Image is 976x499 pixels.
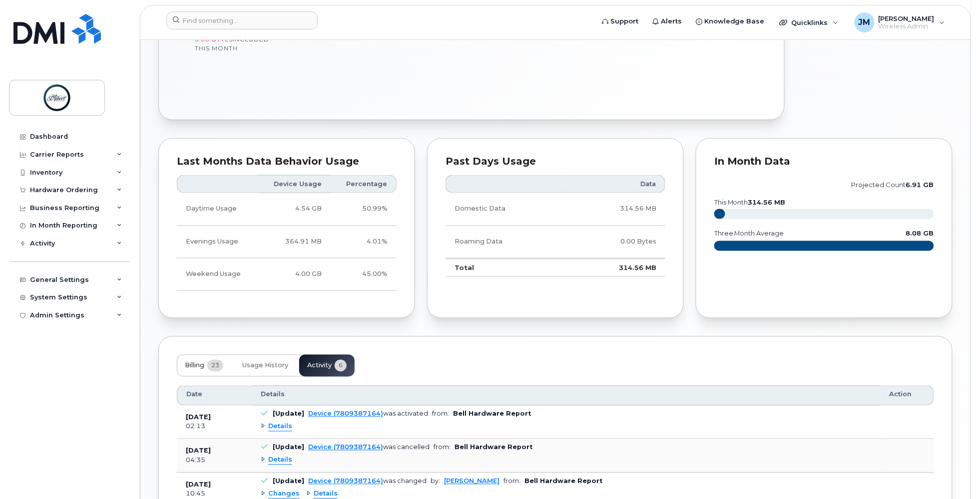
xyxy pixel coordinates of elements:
span: [PERSON_NAME] [879,14,935,22]
text: 8.08 GB [906,230,934,238]
span: Details [314,490,338,499]
b: [DATE] [186,447,211,455]
td: Daytime Usage [177,193,258,226]
th: Data [567,175,665,193]
tr: Weekdays from 6:00pm to 8:00am [177,226,397,258]
td: 0.00 Bytes [567,226,665,258]
a: Device (7809387164) [308,444,383,451]
a: Device (7809387164) [308,478,383,485]
b: [Update] [273,444,304,451]
span: Details [268,456,292,465]
text: three month average [714,230,784,238]
span: Changes [268,490,300,499]
b: Bell Hardware Report [455,444,532,451]
b: [Update] [273,410,304,418]
b: [DATE] [186,481,211,489]
text: this month [714,199,786,207]
span: Details [261,390,285,399]
div: 02:13 [186,422,243,431]
div: 04:35 [186,456,243,465]
span: 23 [207,360,223,372]
a: Knowledge Base [689,11,772,31]
a: Support [595,11,645,31]
span: included this month [195,35,269,52]
div: was activated [308,410,428,418]
div: In Month Data [714,157,934,167]
div: 10:45 [186,490,243,499]
span: JM [859,16,871,28]
td: 364.91 MB [258,226,331,258]
b: [DATE] [186,414,211,421]
span: Support [610,16,638,26]
a: [PERSON_NAME] [444,478,499,485]
b: Bell Hardware Report [524,478,602,485]
td: 45.00% [331,258,397,291]
span: Date [186,390,202,399]
td: Total [446,258,567,277]
div: Jayden Melnychuk [848,12,952,32]
a: Alerts [645,11,689,31]
td: Domestic Data [446,193,567,226]
span: Usage History [242,362,288,370]
div: Past Days Usage [446,157,665,167]
span: Quicklinks [792,18,828,26]
span: from: [503,478,520,485]
td: Weekend Usage [177,258,258,291]
span: Billing [185,362,204,370]
td: Roaming Data [446,226,567,258]
td: Evenings Usage [177,226,258,258]
tspan: 314.56 MB [748,199,786,207]
span: by: [431,478,440,485]
input: Find something... [166,11,318,29]
b: Bell Hardware Report [453,410,531,418]
div: was cancelled [308,444,430,451]
td: 50.99% [331,193,397,226]
th: Action [881,386,934,406]
div: Last Months Data Behavior Usage [177,157,397,167]
text: projected count [852,181,934,189]
div: was changed [308,478,427,485]
tspan: 6.91 GB [906,181,934,189]
td: 4.01% [331,226,397,258]
td: 4.00 GB [258,258,331,291]
td: 314.56 MB [567,193,665,226]
tr: Friday from 6:00pm to Monday 8:00am [177,258,397,291]
th: Percentage [331,175,397,193]
td: 4.54 GB [258,193,331,226]
div: Quicklinks [773,12,846,32]
td: 314.56 MB [567,258,665,277]
th: Device Usage [258,175,331,193]
span: from: [432,410,449,418]
span: Details [268,422,292,432]
b: [Update] [273,478,304,485]
span: Wireless Admin [879,22,935,30]
span: Alerts [661,16,682,26]
a: Device (7809387164) [308,410,383,418]
span: Knowledge Base [704,16,765,26]
span: from: [434,444,451,451]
